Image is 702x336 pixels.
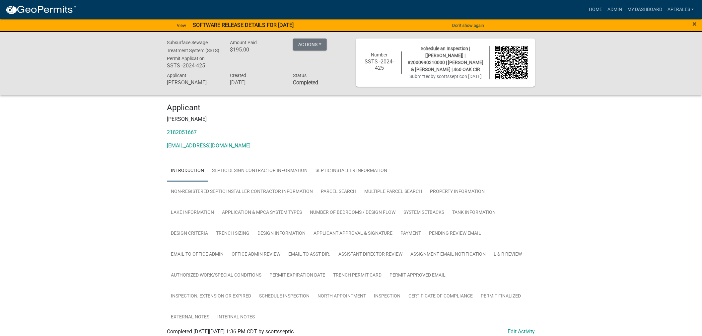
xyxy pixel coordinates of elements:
a: Property Information [426,181,489,203]
a: View [174,20,189,31]
span: by scottsseptic [431,74,462,79]
strong: SOFTWARE RELEASE DETAILS FOR [DATE] [193,22,294,28]
span: Created [230,73,246,78]
a: Assignment Email Notification [406,244,490,265]
a: North Appointment [314,286,370,307]
a: Email to Office Admin [167,244,228,265]
a: Email to Asst Dir. [284,244,334,265]
a: Parcel search [317,181,360,203]
a: 2182051667 [167,129,197,135]
a: Edit Activity [508,328,535,336]
a: External Notes [167,307,213,328]
a: Trench Permit Card [329,265,386,286]
img: QR code [495,46,529,80]
a: Septic Installer Information [312,160,391,182]
a: Application & MPCA System Types [218,202,306,223]
a: Lake Information [167,202,218,223]
a: Payment [396,223,425,244]
a: [EMAIL_ADDRESS][DOMAIN_NAME] [167,142,250,149]
a: Inspection [370,286,404,307]
a: Design Criteria [167,223,212,244]
span: Number [371,52,388,57]
a: Introduction [167,160,208,182]
a: Design Information [253,223,310,244]
button: Close [693,20,697,28]
h6: [DATE] [230,79,283,86]
a: Office Admin Review [228,244,284,265]
span: Submitted on [DATE] [409,74,482,79]
a: Multiple Parcel Search [360,181,426,203]
a: Number of Bedrooms / Design Flow [306,202,399,223]
a: L & R Review [490,244,526,265]
h6: SSTS -2024-425 [363,58,396,71]
a: Permit Expiration Date [265,265,329,286]
span: Subsurface Sewage Treatment System (SSTS) Permit Application [167,40,219,61]
h4: Applicant [167,103,535,113]
span: Status [293,73,307,78]
a: My Dashboard [625,3,665,16]
a: Permit Finalized [477,286,525,307]
a: Tank Information [448,202,500,223]
a: Permit Approved Email [386,265,450,286]
a: Schedule Inspection [255,286,314,307]
span: × [693,19,697,29]
h6: SSTS -2024-425 [167,62,220,69]
span: Schedule an Inspection | [[PERSON_NAME]] | 82000990310000 | [PERSON_NAME] & [PERSON_NAME] | 460 O... [408,46,483,72]
button: Don't show again [450,20,487,31]
a: Assistant Director Review [334,244,406,265]
a: Non-registered Septic Installer Contractor Information [167,181,317,203]
a: Pending review Email [425,223,485,244]
a: Authorized Work/Special Conditions [167,265,265,286]
a: aperales [665,3,697,16]
span: Completed [DATE][DATE] 1:36 PM CDT by scottsseptic [167,328,294,335]
button: Actions [293,39,327,50]
a: Internal Notes [213,307,259,328]
a: Certificate of Compliance [404,286,477,307]
a: Home [586,3,605,16]
h6: [PERSON_NAME] [167,79,220,86]
h6: $195.00 [230,46,283,53]
span: Amount Paid [230,40,257,45]
a: System Setbacks [399,202,448,223]
span: Applicant [167,73,186,78]
a: Inspection, Extension or EXPIRED [167,286,255,307]
p: [PERSON_NAME] [167,115,535,123]
a: Applicant Approval & Signature [310,223,396,244]
a: Trench Sizing [212,223,253,244]
strong: Completed [293,79,318,86]
a: Septic Design Contractor Information [208,160,312,182]
a: Admin [605,3,625,16]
